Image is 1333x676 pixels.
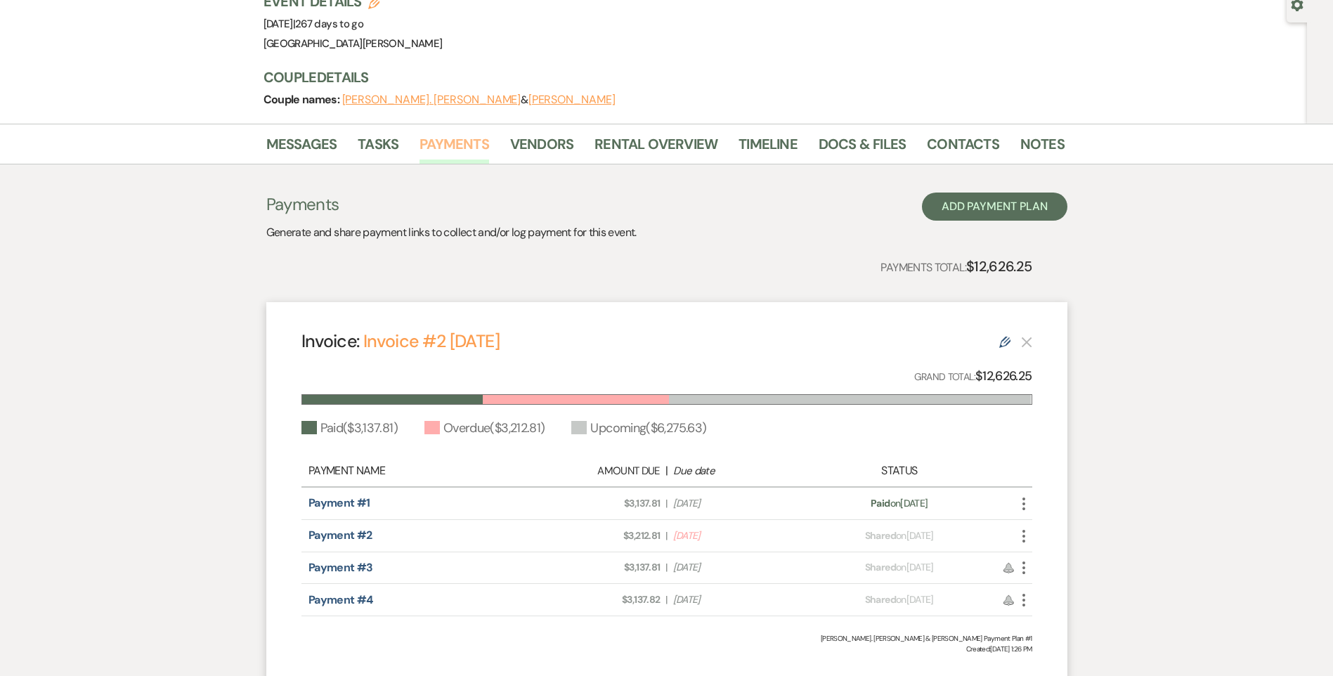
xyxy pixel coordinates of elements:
[531,496,660,511] span: $3,137.81
[1021,336,1032,348] button: This payment plan cannot be deleted because it contains links that have been paid through Weven’s...
[301,419,398,438] div: Paid ( $3,137.81 )
[308,528,372,542] a: Payment #2
[295,17,363,31] span: 267 days to go
[809,560,989,575] div: on [DATE]
[665,496,667,511] span: |
[308,592,373,607] a: Payment #4
[914,366,1032,386] p: Grand Total:
[524,462,810,479] div: |
[594,133,717,164] a: Rental Overview
[665,528,667,543] span: |
[809,462,989,479] div: Status
[266,133,337,164] a: Messages
[673,496,802,511] span: [DATE]
[927,133,999,164] a: Contacts
[739,133,798,164] a: Timeline
[424,419,545,438] div: Overdue ( $3,212.81 )
[264,67,1051,87] h3: Couple Details
[301,633,1032,644] div: [PERSON_NAME]. [PERSON_NAME] & [PERSON_NAME] Payment Plan #1
[308,560,373,575] a: Payment #3
[673,560,802,575] span: [DATE]
[975,368,1032,384] strong: $12,626.25
[865,529,896,542] span: Shared
[301,644,1032,654] span: Created: [DATE] 1:26 PM
[264,37,443,51] span: [GEOGRAPHIC_DATA][PERSON_NAME]
[819,133,906,164] a: Docs & Files
[363,330,500,353] a: Invoice #2 [DATE]
[571,419,706,438] div: Upcoming ( $6,275.63 )
[966,257,1032,275] strong: $12,626.25
[420,133,489,164] a: Payments
[673,592,802,607] span: [DATE]
[266,223,637,242] p: Generate and share payment links to collect and/or log payment for this event.
[673,463,802,479] div: Due date
[342,94,521,105] button: [PERSON_NAME]. [PERSON_NAME]
[531,463,660,479] div: Amount Due
[358,133,398,164] a: Tasks
[342,93,616,107] span: &
[865,561,896,573] span: Shared
[871,497,890,509] span: Paid
[665,592,667,607] span: |
[880,255,1032,278] p: Payments Total:
[266,193,637,216] h3: Payments
[264,17,364,31] span: [DATE]
[531,528,660,543] span: $3,212.81
[510,133,573,164] a: Vendors
[665,560,667,575] span: |
[531,592,660,607] span: $3,137.82
[1020,133,1065,164] a: Notes
[673,528,802,543] span: [DATE]
[809,496,989,511] div: on [DATE]
[528,94,616,105] button: [PERSON_NAME]
[308,495,370,510] a: Payment #1
[293,17,363,31] span: |
[922,193,1067,221] button: Add Payment Plan
[301,329,500,353] h4: Invoice:
[531,560,660,575] span: $3,137.81
[308,462,524,479] div: Payment Name
[264,92,342,107] span: Couple names:
[809,592,989,607] div: on [DATE]
[865,593,896,606] span: Shared
[809,528,989,543] div: on [DATE]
